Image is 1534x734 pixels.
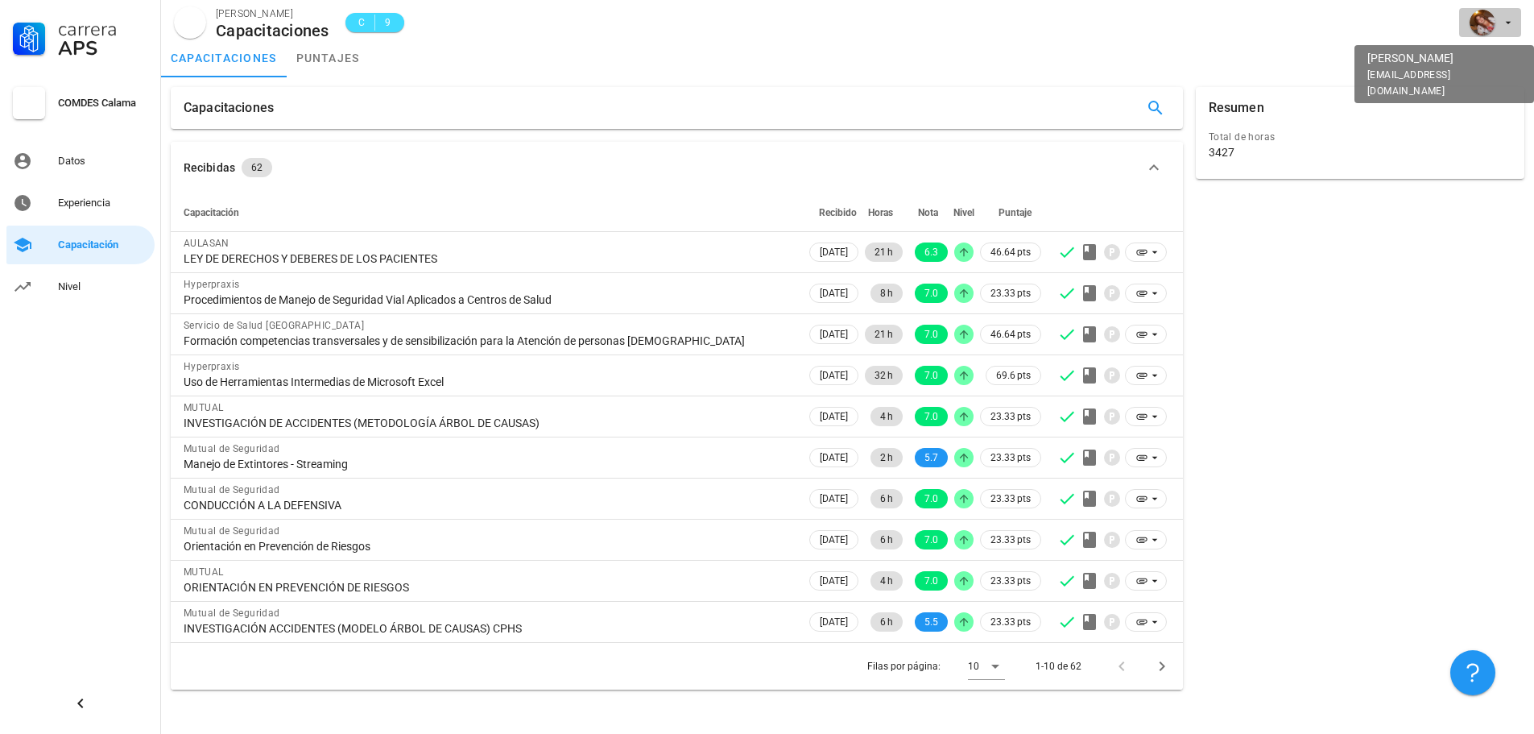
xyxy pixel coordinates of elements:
[875,366,893,385] span: 32 h
[820,284,848,302] span: [DATE]
[184,457,793,471] div: Manejo de Extintores - Streaming
[820,408,848,425] span: [DATE]
[918,207,938,218] span: Nota
[355,15,368,31] span: C
[184,279,239,290] span: Hyperpraxis
[1209,87,1264,129] div: Resumen
[184,539,793,554] div: Orientación en Prevención de Riesgos
[184,402,223,413] span: MUTUAL
[184,525,280,537] span: Mutual de Seguridad
[820,326,848,343] span: [DATE]
[924,530,938,549] span: 7.0
[924,489,938,508] span: 7.0
[951,193,977,232] th: Nivel
[820,613,848,631] span: [DATE]
[58,97,148,110] div: COMDES Calama
[820,572,848,590] span: [DATE]
[6,184,155,222] a: Experiencia
[6,267,155,306] a: Nivel
[990,532,1031,548] span: 23.33 pts
[880,284,893,303] span: 8 h
[58,155,148,168] div: Datos
[924,571,938,591] span: 7.0
[58,39,148,58] div: APS
[161,39,287,77] a: capacitaciones
[184,375,793,389] div: Uso de Herramientas Intermedias de Microsoft Excel
[6,226,155,264] a: Capacitación
[924,243,938,262] span: 6.3
[880,612,893,632] span: 6 h
[184,292,793,307] div: Procedimientos de Manejo de Seguridad Vial Aplicados a Centros de Salud
[880,571,893,591] span: 4 h
[171,142,1183,193] button: Recibidas 62
[880,407,893,426] span: 4 h
[990,408,1031,425] span: 23.33 pts
[819,207,857,218] span: Recibido
[924,448,938,467] span: 5.7
[990,450,1031,466] span: 23.33 pts
[58,197,148,209] div: Experiencia
[924,284,938,303] span: 7.0
[1147,652,1176,681] button: Página siguiente
[216,22,329,39] div: Capacitaciones
[184,238,229,249] span: AULASAN
[880,530,893,549] span: 6 h
[990,614,1031,630] span: 23.33 pts
[184,334,793,348] div: Formación competencias transversales y de sensibilización para la Atención de personas [DEMOGRAPH...
[977,193,1044,232] th: Puntaje
[184,621,793,636] div: INVESTIGACIÓN ACCIDENTES (MODELO ÁRBOL DE CAUSAS) CPHS
[880,448,893,467] span: 2 h
[174,6,206,39] div: avatar
[184,87,274,129] div: Capacitaciones
[806,193,862,232] th: Recibido
[171,193,806,232] th: Capacitación
[184,608,280,619] span: Mutual de Seguridad
[184,580,793,595] div: ORIENTACIÓN EN PREVENCIÓN DE RIESGOS
[990,326,1031,342] span: 46.64 pts
[880,489,893,508] span: 6 h
[216,6,329,22] div: [PERSON_NAME]
[968,653,1005,679] div: 10Filas por página:
[184,566,223,578] span: MUTUAL
[58,238,148,251] div: Capacitación
[251,158,263,177] span: 62
[862,193,906,232] th: Horas
[820,531,848,549] span: [DATE]
[906,193,951,232] th: Nota
[924,325,938,344] span: 7.0
[1209,129,1511,145] div: Total de horas
[184,159,235,176] div: Recibidas
[184,207,239,218] span: Capacitación
[999,207,1032,218] span: Puntaje
[953,207,974,218] span: Nivel
[990,491,1031,507] span: 23.33 pts
[1036,659,1081,674] div: 1-10 de 62
[820,367,848,384] span: [DATE]
[58,19,148,39] div: Carrera
[1209,145,1234,160] div: 3427
[868,207,893,218] span: Horas
[184,443,280,454] span: Mutual de Seguridad
[382,15,395,31] span: 9
[820,449,848,467] span: [DATE]
[867,643,1005,690] div: Filas por página:
[184,251,793,266] div: LEY DE DERECHOS Y DEBERES DE LOS PACIENTES
[184,416,793,430] div: INVESTIGACIÓN DE ACCIDENTES (METODOLOGÍA ÁRBOL DE CAUSAS)
[990,244,1031,260] span: 46.64 pts
[184,498,793,512] div: CONDUCCIÓN A LA DEFENSIVA
[287,39,370,77] a: puntajes
[996,367,1031,384] span: 69.6 pts
[990,285,1031,301] span: 23.33 pts
[6,142,155,180] a: Datos
[820,243,848,261] span: [DATE]
[1470,10,1495,35] div: avatar
[990,573,1031,589] span: 23.33 pts
[924,366,938,385] span: 7.0
[875,325,893,344] span: 21 h
[968,659,979,674] div: 10
[924,612,938,632] span: 5.5
[820,490,848,508] span: [DATE]
[58,280,148,293] div: Nivel
[924,407,938,426] span: 7.0
[184,320,364,331] span: Servicio de Salud [GEOGRAPHIC_DATA]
